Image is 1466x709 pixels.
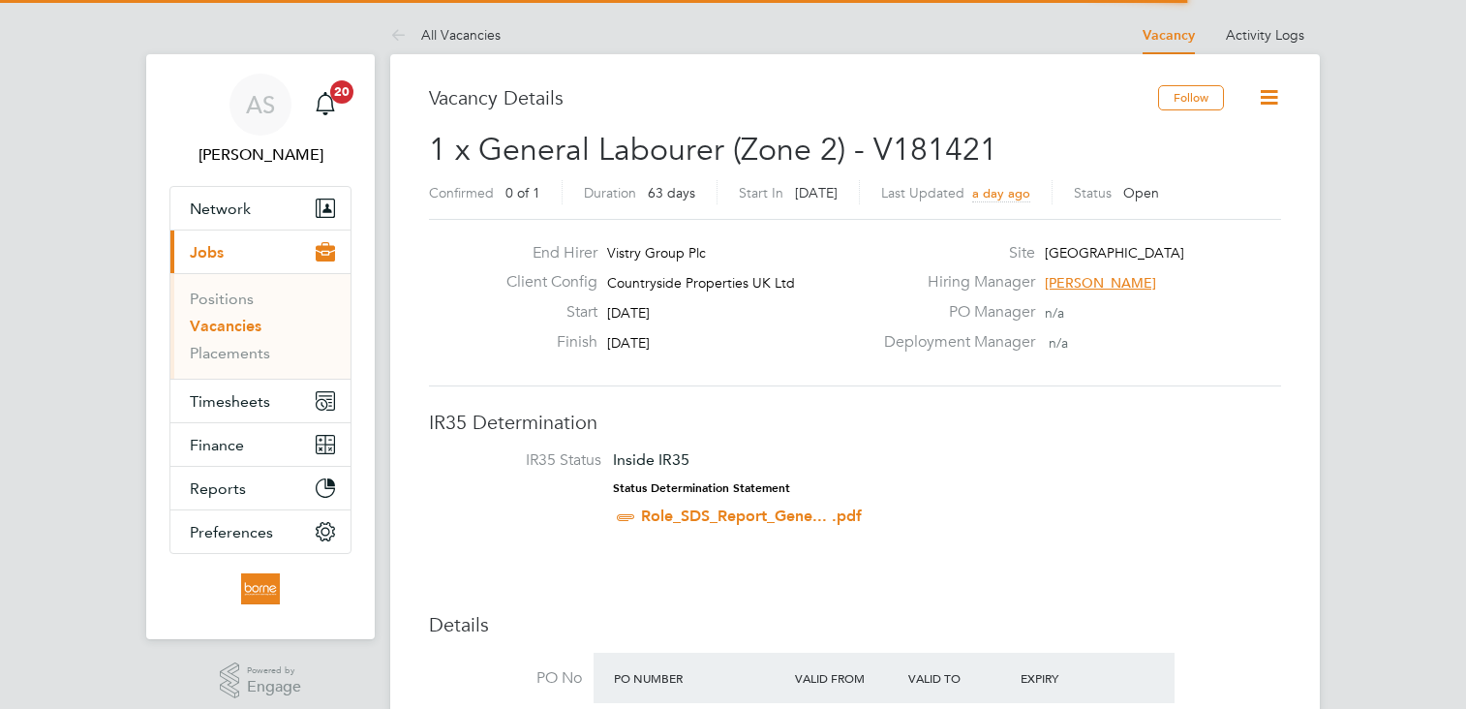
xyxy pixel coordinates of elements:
label: Confirmed [429,184,494,201]
label: Finish [491,332,597,353]
div: Valid To [903,661,1017,695]
label: Start In [739,184,783,201]
span: Timesheets [190,392,270,411]
span: Open [1123,184,1159,201]
span: [DATE] [607,304,650,322]
label: Hiring Manager [872,272,1035,293]
a: Vacancies [190,317,261,335]
a: Placements [190,344,270,362]
img: borneltd-logo-retina.png [241,573,279,604]
span: Vistry Group Plc [607,244,706,262]
span: Jobs [190,243,224,262]
span: 20 [330,80,353,104]
label: PO No [429,668,582,689]
span: n/a [1045,304,1064,322]
span: Preferences [190,523,273,541]
a: Powered byEngage [220,663,302,699]
span: AS [246,92,275,117]
span: 0 of 1 [505,184,540,201]
span: [GEOGRAPHIC_DATA] [1045,244,1184,262]
button: Reports [170,467,351,509]
span: Powered by [247,663,301,679]
div: Valid From [790,661,903,695]
button: Timesheets [170,380,351,422]
strong: Status Determination Statement [613,481,790,495]
a: Go to home page [169,573,351,604]
span: Countryside Properties UK Ltd [607,274,795,292]
span: 63 days [648,184,695,201]
div: Expiry [1016,661,1129,695]
button: Finance [170,423,351,466]
div: PO Number [609,661,790,695]
label: Duration [584,184,636,201]
a: All Vacancies [390,26,501,44]
label: Client Config [491,272,597,293]
a: Activity Logs [1226,26,1304,44]
h3: IR35 Determination [429,410,1281,435]
span: Finance [190,436,244,454]
button: Follow [1158,85,1224,110]
h3: Vacancy Details [429,85,1158,110]
span: a day ago [972,185,1030,201]
button: Jobs [170,231,351,273]
label: PO Manager [872,302,1035,323]
label: Last Updated [881,184,964,201]
a: Vacancy [1143,27,1195,44]
a: AS[PERSON_NAME] [169,74,351,167]
h3: Details [429,612,1281,637]
button: Preferences [170,510,351,553]
label: End Hirer [491,243,597,263]
div: Jobs [170,273,351,379]
span: n/a [1049,334,1068,352]
span: Engage [247,679,301,695]
span: Network [190,200,251,218]
a: Role_SDS_Report_Gene... .pdf [641,507,862,525]
label: IR35 Status [448,450,601,471]
a: 20 [306,74,345,136]
span: [DATE] [795,184,838,201]
span: 1 x General Labourer (Zone 2) - V181421 [429,131,997,169]
nav: Main navigation [146,54,375,639]
a: Positions [190,290,254,308]
label: Site [872,243,1035,263]
span: [DATE] [607,334,650,352]
label: Deployment Manager [872,332,1035,353]
label: Start [491,302,597,323]
span: Andrew Stevensen [169,143,351,167]
span: Reports [190,479,246,498]
span: Inside IR35 [613,450,689,469]
label: Status [1074,184,1112,201]
span: [PERSON_NAME] [1045,274,1156,292]
button: Network [170,187,351,230]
